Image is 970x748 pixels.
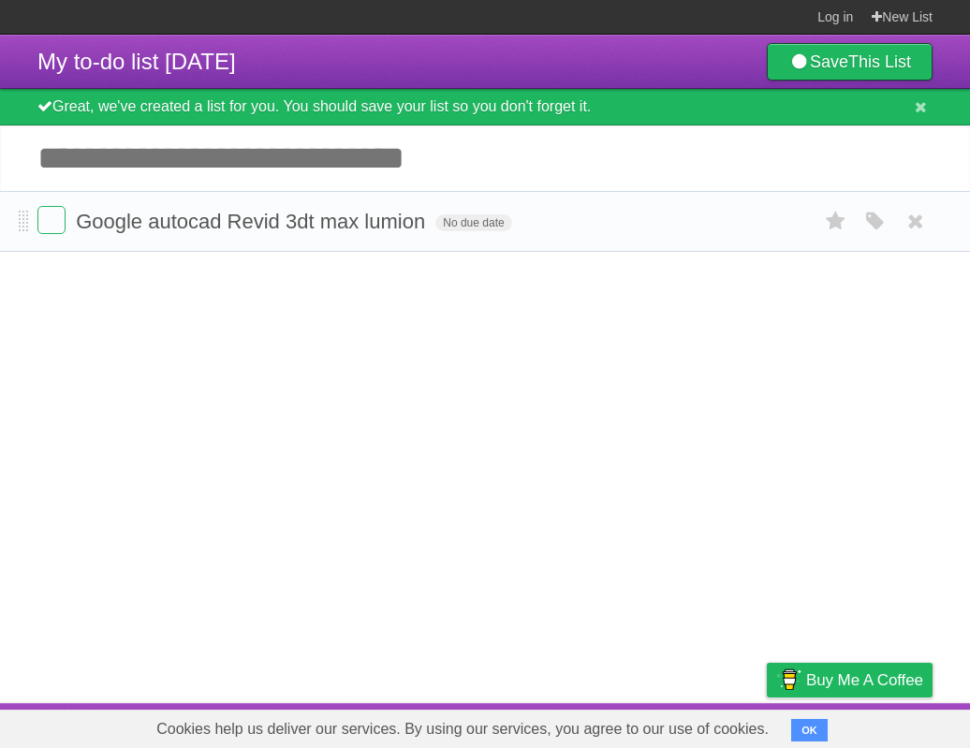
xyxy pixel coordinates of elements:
[518,708,557,743] a: About
[776,664,801,696] img: Buy me a coffee
[848,52,911,71] b: This List
[679,708,720,743] a: Terms
[767,663,933,697] a: Buy me a coffee
[791,719,828,741] button: OK
[37,206,66,234] label: Done
[806,664,923,697] span: Buy me a coffee
[815,708,933,743] a: Suggest a feature
[138,711,787,748] span: Cookies help us deliver our services. By using our services, you agree to our use of cookies.
[580,708,655,743] a: Developers
[37,49,236,74] span: My to-do list [DATE]
[435,214,511,231] span: No due date
[76,210,430,233] span: Google autocad Revid 3dt max lumion
[742,708,791,743] a: Privacy
[818,206,854,237] label: Star task
[767,43,933,81] a: SaveThis List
